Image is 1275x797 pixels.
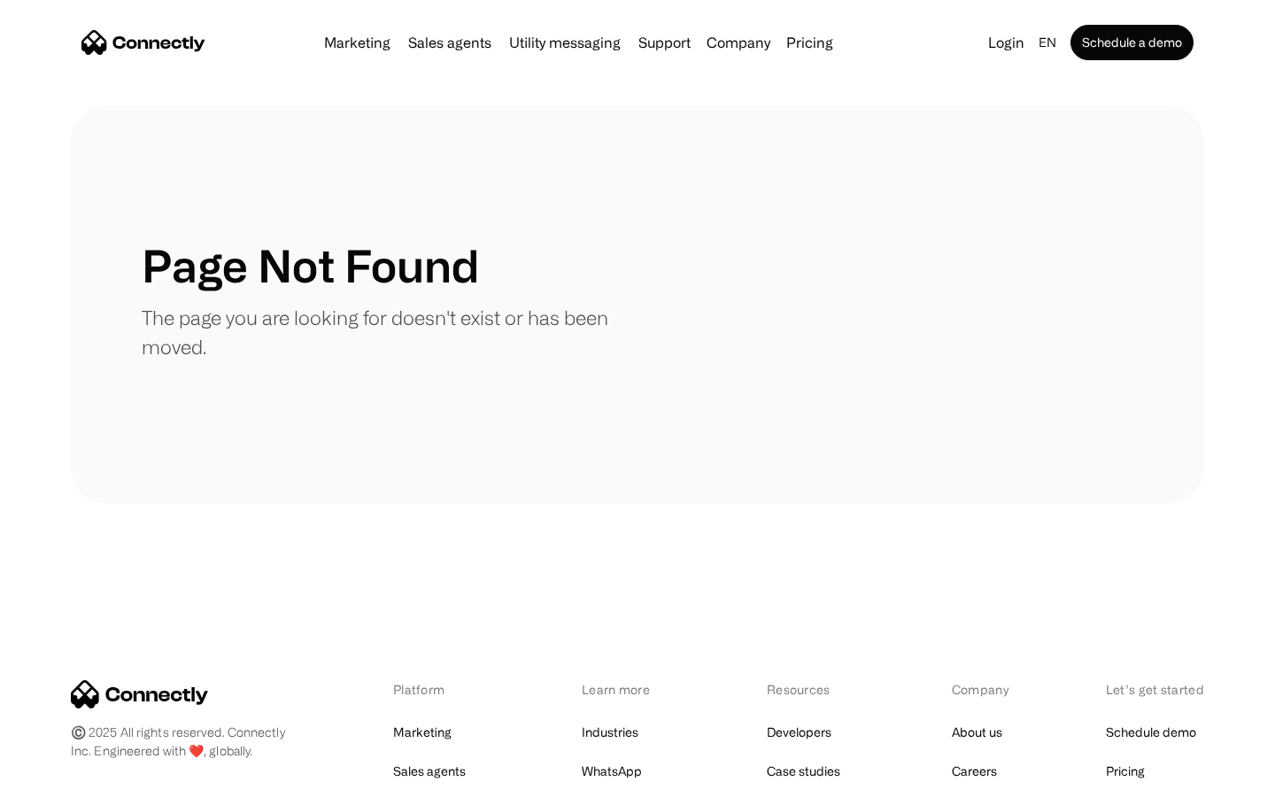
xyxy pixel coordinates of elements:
[779,35,840,50] a: Pricing
[582,759,642,784] a: WhatsApp
[35,766,106,791] ul: Language list
[1070,25,1194,60] a: Schedule a demo
[631,35,698,50] a: Support
[952,680,1014,699] div: Company
[767,680,860,699] div: Resources
[393,720,452,745] a: Marketing
[952,759,997,784] a: Careers
[317,35,398,50] a: Marketing
[1106,720,1196,745] a: Schedule demo
[1039,30,1056,55] div: en
[701,30,776,55] div: Company
[952,720,1002,745] a: About us
[502,35,628,50] a: Utility messaging
[1106,759,1145,784] a: Pricing
[582,680,675,699] div: Learn more
[142,303,637,361] p: The page you are looking for doesn't exist or has been moved.
[81,29,205,56] a: home
[582,720,638,745] a: Industries
[707,30,770,55] div: Company
[981,30,1032,55] a: Login
[393,680,490,699] div: Platform
[1106,680,1204,699] div: Let’s get started
[1032,30,1067,55] div: en
[18,764,106,791] aside: Language selected: English
[401,35,498,50] a: Sales agents
[393,759,466,784] a: Sales agents
[767,720,831,745] a: Developers
[142,239,479,292] h1: Page Not Found
[767,759,840,784] a: Case studies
